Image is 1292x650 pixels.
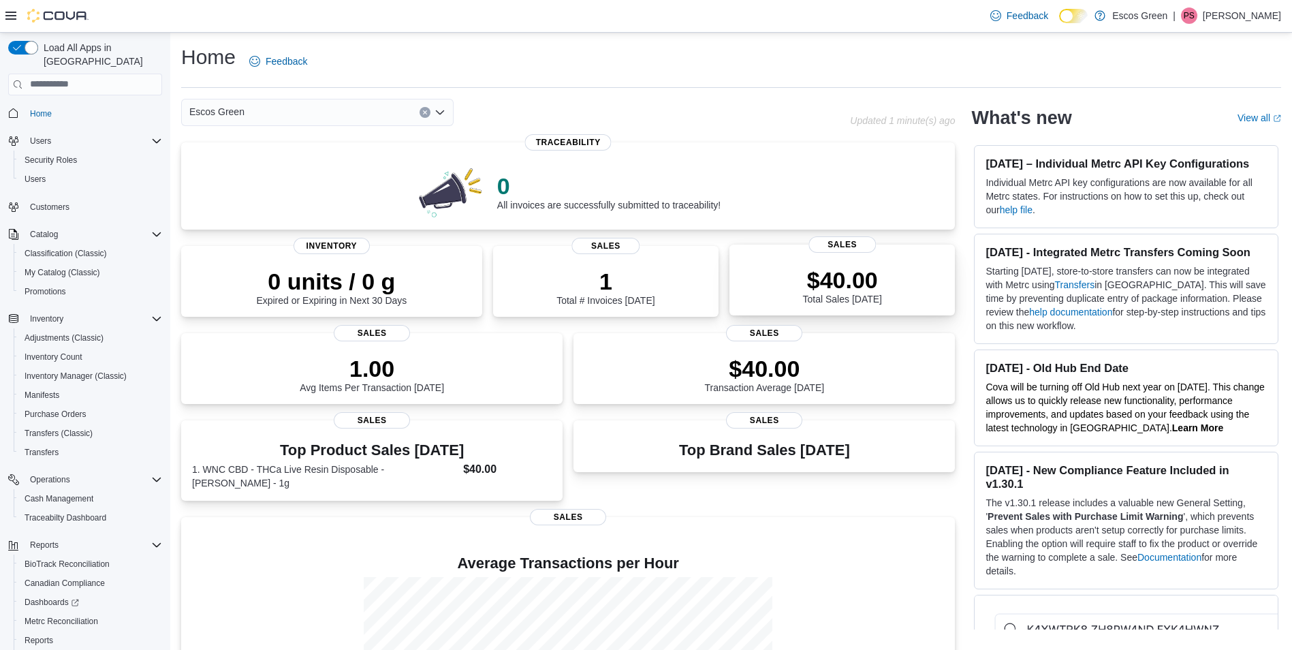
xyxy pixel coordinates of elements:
[415,164,486,219] img: 0
[971,107,1071,129] h2: What's new
[38,41,162,68] span: Load All Apps in [GEOGRAPHIC_DATA]
[19,264,106,281] a: My Catalog (Classic)
[3,225,168,244] button: Catalog
[25,409,86,420] span: Purchase Orders
[189,104,245,120] span: Escos Green
[986,382,1264,433] span: Cova will be turning off Old Hub next year on [DATE]. This change allows us to quickly release ne...
[525,134,612,151] span: Traceability
[14,612,168,631] button: Metrc Reconciliation
[25,635,53,646] span: Reports
[988,511,1183,522] strong: Prevent Sales with Purchase Limit Warning
[986,245,1267,259] h3: [DATE] - Integrated Metrc Transfers Coming Soon
[726,325,802,341] span: Sales
[19,425,98,442] a: Transfers (Classic)
[25,133,162,149] span: Users
[986,361,1267,375] h3: [DATE] - Old Hub End Date
[1112,7,1167,24] p: Escos Green
[19,245,112,262] a: Classification (Classic)
[25,248,107,259] span: Classification (Classic)
[334,325,410,341] span: Sales
[1181,7,1197,24] div: Peyton Sweet
[25,226,162,243] span: Catalog
[1007,9,1048,22] span: Feedback
[14,244,168,263] button: Classification (Classic)
[25,267,100,278] span: My Catalog (Classic)
[19,613,162,630] span: Metrc Reconciliation
[25,428,93,439] span: Transfers (Classic)
[1055,279,1095,290] a: Transfers
[25,199,75,215] a: Customers
[3,104,168,123] button: Home
[19,349,88,365] a: Inventory Count
[25,471,76,488] button: Operations
[19,425,162,442] span: Transfers (Classic)
[266,55,307,68] span: Feedback
[19,171,162,187] span: Users
[294,238,370,254] span: Inventory
[556,268,655,295] p: 1
[986,157,1267,170] h3: [DATE] – Individual Metrc API Key Configurations
[25,352,82,362] span: Inventory Count
[14,574,168,593] button: Canadian Compliance
[19,171,51,187] a: Users
[300,355,444,382] p: 1.00
[25,311,69,327] button: Inventory
[572,238,640,254] span: Sales
[25,226,63,243] button: Catalog
[497,172,721,211] div: All invoices are successfully submitted to traceability!
[25,597,79,608] span: Dashboards
[14,367,168,386] button: Inventory Manager (Classic)
[986,176,1267,217] p: Individual Metrc API key configurations are now available for all Metrc states. For instructions ...
[14,386,168,405] button: Manifests
[25,311,162,327] span: Inventory
[25,578,105,589] span: Canadian Compliance
[14,443,168,462] button: Transfers
[19,283,72,300] a: Promotions
[25,286,66,297] span: Promotions
[14,170,168,189] button: Users
[25,493,93,504] span: Cash Management
[30,474,70,485] span: Operations
[705,355,825,393] div: Transaction Average [DATE]
[30,136,51,146] span: Users
[679,442,850,459] h3: Top Brand Sales [DATE]
[19,387,162,403] span: Manifests
[19,632,59,649] a: Reports
[19,491,162,507] span: Cash Management
[19,575,110,591] a: Canadian Compliance
[3,309,168,328] button: Inventory
[334,412,410,429] span: Sales
[14,347,168,367] button: Inventory Count
[192,442,552,459] h3: Top Product Sales [DATE]
[19,245,162,262] span: Classification (Classic)
[803,266,882,294] p: $40.00
[726,412,802,429] span: Sales
[985,2,1054,29] a: Feedback
[27,9,89,22] img: Cova
[25,174,46,185] span: Users
[19,406,162,422] span: Purchase Orders
[19,594,162,610] span: Dashboards
[497,172,721,200] p: 0
[19,406,92,422] a: Purchase Orders
[25,537,64,553] button: Reports
[19,444,162,461] span: Transfers
[1238,112,1281,123] a: View allExternal link
[244,48,313,75] a: Feedback
[14,282,168,301] button: Promotions
[19,330,162,346] span: Adjustments (Classic)
[14,328,168,347] button: Adjustments (Classic)
[435,107,445,118] button: Open list of options
[420,107,430,118] button: Clear input
[25,537,162,553] span: Reports
[25,155,77,166] span: Security Roles
[19,368,162,384] span: Inventory Manager (Classic)
[14,508,168,527] button: Traceabilty Dashboard
[30,108,52,119] span: Home
[19,152,162,168] span: Security Roles
[25,106,57,122] a: Home
[14,405,168,424] button: Purchase Orders
[1000,204,1033,215] a: help file
[14,489,168,508] button: Cash Management
[25,371,127,382] span: Inventory Manager (Classic)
